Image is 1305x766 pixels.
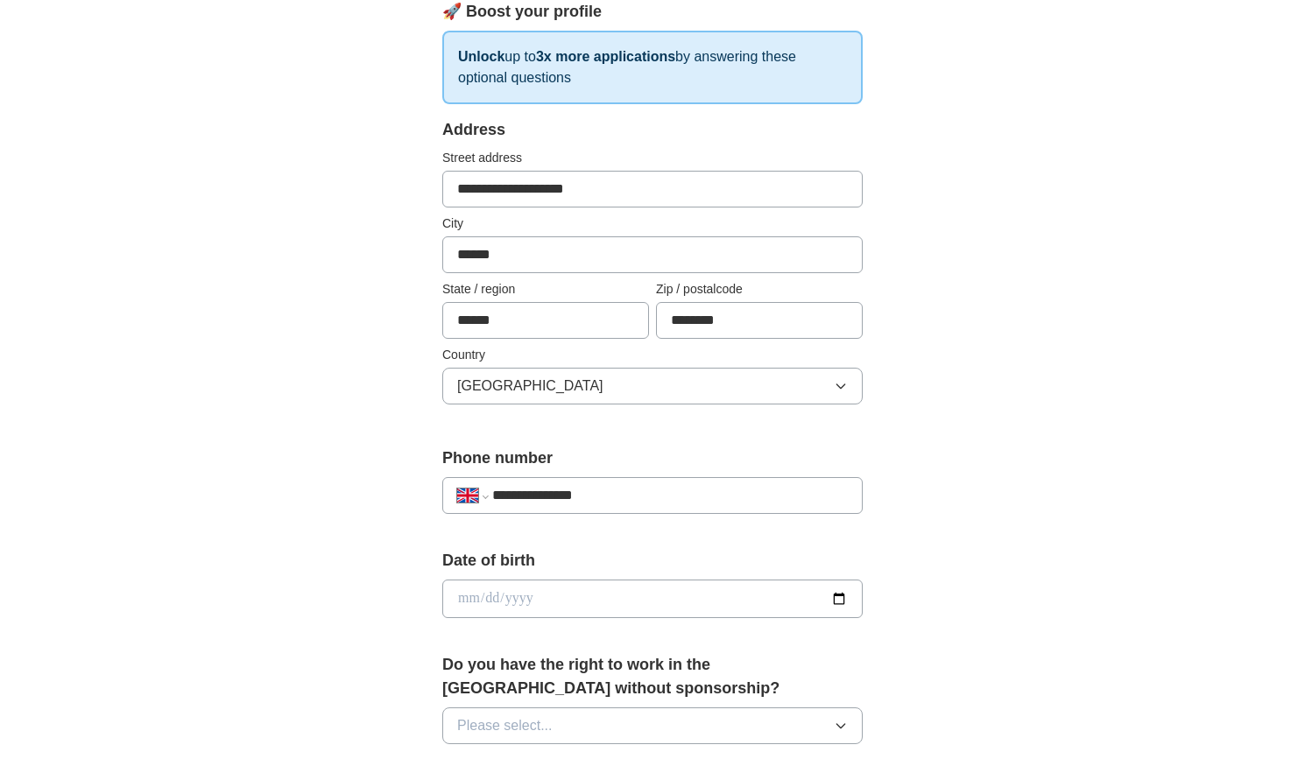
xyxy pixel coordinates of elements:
label: Zip / postalcode [656,280,863,299]
label: City [442,214,863,233]
label: State / region [442,280,649,299]
button: [GEOGRAPHIC_DATA] [442,368,863,404]
p: up to by answering these optional questions [442,31,863,104]
strong: Unlock [458,49,504,64]
label: Phone number [442,446,863,470]
label: Do you have the right to work in the [GEOGRAPHIC_DATA] without sponsorship? [442,653,863,700]
strong: 3x more applications [536,49,675,64]
button: Please select... [442,707,863,744]
label: Date of birth [442,549,863,573]
label: Street address [442,149,863,167]
span: [GEOGRAPHIC_DATA] [457,376,603,397]
span: Please select... [457,715,553,736]
div: Address [442,118,863,142]
label: Country [442,346,863,364]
